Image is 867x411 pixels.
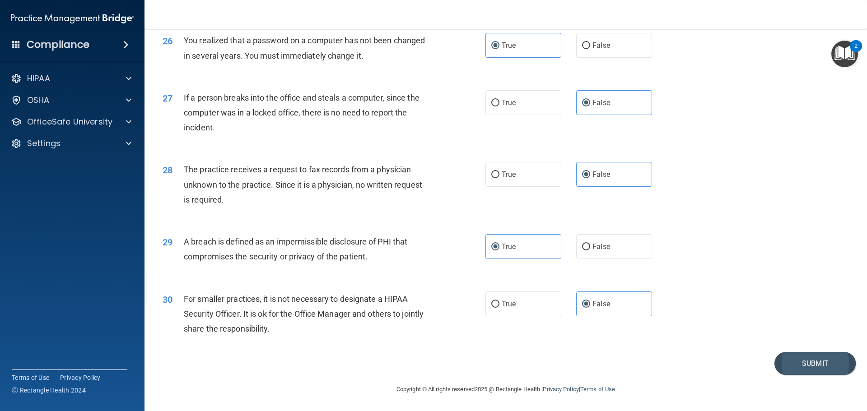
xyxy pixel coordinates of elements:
[491,42,499,49] input: True
[502,98,516,107] span: True
[582,301,590,308] input: False
[491,100,499,106] input: True
[502,300,516,308] span: True
[582,171,590,178] input: False
[184,237,407,261] span: A breach is defined as an impermissible disclosure of PHI that compromises the security or privac...
[27,38,89,51] h4: Compliance
[184,93,420,132] span: If a person breaks into the office and steals a computer, since the computer was in a locked offi...
[582,244,590,250] input: False
[592,98,610,107] span: False
[12,386,86,395] span: Ⓒ Rectangle Health 2024
[502,242,516,251] span: True
[163,36,172,46] span: 26
[163,93,172,104] span: 27
[27,138,61,149] p: Settings
[27,73,50,84] p: HIPAA
[491,244,499,250] input: True
[831,41,858,67] button: Open Resource Center, 2 new notifications
[543,386,578,393] a: Privacy Policy
[580,386,615,393] a: Terms of Use
[27,95,50,106] p: OSHA
[11,116,131,127] a: OfficeSafe University
[163,165,172,175] span: 28
[11,73,131,84] a: HIPAA
[774,352,856,375] button: Submit
[341,375,671,404] div: Copyright © All rights reserved 2025 @ Rectangle Health | |
[184,294,424,333] span: For smaller practices, it is not necessary to designate a HIPAA Security Officer. It is ok for th...
[592,300,610,308] span: False
[11,138,131,149] a: Settings
[592,242,610,251] span: False
[27,116,112,127] p: OfficeSafe University
[491,171,499,178] input: True
[592,41,610,50] span: False
[184,165,422,204] span: The practice receives a request to fax records from a physician unknown to the practice. Since it...
[582,100,590,106] input: False
[592,170,610,179] span: False
[491,301,499,308] input: True
[11,95,131,106] a: OSHA
[60,373,101,382] a: Privacy Policy
[854,46,858,58] div: 2
[163,294,172,305] span: 30
[11,9,134,28] img: PMB logo
[502,41,516,50] span: True
[582,42,590,49] input: False
[12,373,49,382] a: Terms of Use
[184,36,425,60] span: You realized that a password on a computer has not been changed in several years. You must immedi...
[502,170,516,179] span: True
[163,237,172,248] span: 29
